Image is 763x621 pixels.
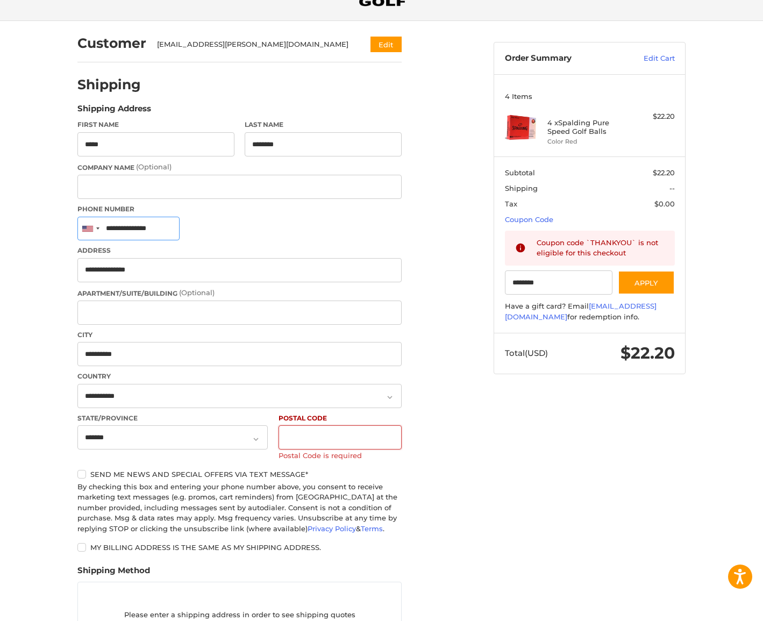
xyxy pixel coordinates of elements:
iframe: Google Customer Reviews [674,592,763,621]
label: Country [77,372,402,381]
a: Coupon Code [505,215,553,224]
label: Send me news and special offers via text message* [77,470,402,479]
div: $22.20 [632,111,675,122]
div: Coupon code `THANKYOU` is not eligible for this checkout [537,238,665,259]
span: -- [669,184,675,192]
span: Shipping [505,184,538,192]
span: $0.00 [654,199,675,208]
span: Total (USD) [505,348,548,358]
label: Postal Code is required [279,451,402,460]
label: Postal Code [279,413,402,423]
span: Tax [505,199,517,208]
a: Terms [361,524,383,533]
li: Color Red [547,137,630,146]
label: Apartment/Suite/Building [77,288,402,298]
label: Last Name [245,120,402,130]
h3: Order Summary [505,53,621,64]
span: Subtotal [505,168,535,177]
div: Have a gift card? Email for redemption info. [505,301,675,322]
legend: Shipping Method [77,565,150,582]
label: Company Name [77,162,402,173]
legend: Shipping Address [77,103,151,120]
a: Edit Cart [621,53,675,64]
small: (Optional) [136,162,172,171]
div: By checking this box and entering your phone number above, you consent to receive marketing text ... [77,482,402,534]
h4: 4 x Spalding Pure Speed Golf Balls [547,118,630,136]
div: United States: +1 [78,217,103,240]
small: (Optional) [179,288,215,297]
label: Address [77,246,402,255]
a: [EMAIL_ADDRESS][DOMAIN_NAME] [505,302,657,321]
label: First Name [77,120,234,130]
h2: Shipping [77,76,141,93]
h3: 4 Items [505,92,675,101]
h2: Customer [77,35,146,52]
button: Apply [618,270,675,295]
span: $22.20 [653,168,675,177]
input: Gift Certificate or Coupon Code [505,270,613,295]
button: Edit [370,37,402,52]
label: State/Province [77,413,268,423]
a: Privacy Policy [308,524,356,533]
label: City [77,330,402,340]
div: [EMAIL_ADDRESS][PERSON_NAME][DOMAIN_NAME] [157,39,350,50]
span: $22.20 [621,343,675,363]
label: Phone Number [77,204,402,214]
label: My billing address is the same as my shipping address. [77,543,402,552]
